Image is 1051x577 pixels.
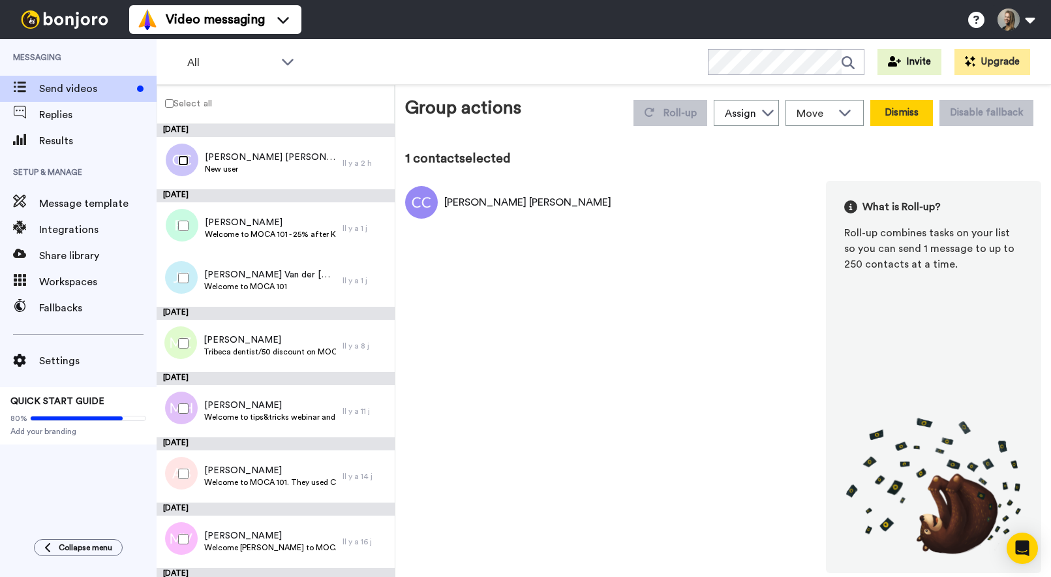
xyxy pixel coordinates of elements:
span: Welcome to tips&tricks webinar and How to use elastics course [204,412,336,422]
div: 1 contact selected [405,149,1041,168]
span: [PERSON_NAME] Van der [PERSON_NAME] [204,268,336,281]
div: [PERSON_NAME] [PERSON_NAME] [444,195,611,210]
span: [PERSON_NAME] [204,399,336,412]
img: Image of Cloretta brown Cloretta brown [405,186,438,219]
div: Open Intercom Messenger [1007,533,1038,564]
div: Group actions [405,95,521,126]
span: [PERSON_NAME] [PERSON_NAME] [205,151,336,164]
span: Welcome to MOCA 101. They used CLEAR123MOCA discount code. [204,477,336,488]
span: Integrations [39,222,157,238]
span: [PERSON_NAME] [204,529,336,542]
div: [DATE] [157,124,395,137]
span: Fallbacks [39,300,157,316]
span: Welcome to MOCA 101 [204,281,336,292]
div: Il y a 14 j [343,471,388,482]
span: Message template [39,196,157,211]
span: [PERSON_NAME] [204,464,336,477]
div: Il y a 11 j [343,406,388,416]
div: [DATE] [157,437,395,450]
button: Dismiss [870,100,933,126]
label: Select all [157,95,212,111]
span: Results [39,133,157,149]
button: Invite [877,49,941,75]
span: Send videos [39,81,132,97]
span: Workspaces [39,274,157,290]
div: Il y a 1 j [343,275,388,286]
div: Il y a 16 j [343,537,388,547]
button: Disable fallback [939,100,1033,126]
img: bj-logo-header-white.svg [16,10,114,29]
button: Collapse menu [34,539,123,556]
span: All [187,55,275,70]
span: Roll-up [663,108,697,118]
div: Il y a 2 h [343,158,388,168]
span: Share library [39,248,157,264]
span: Welcome [PERSON_NAME] to MOCA 101, she already started [204,542,336,553]
img: joro-roll.png [844,417,1023,555]
span: Move [797,106,832,121]
span: What is Roll-up? [862,199,941,215]
span: Tribeca dentist/50 discount on MOCA 101/Welcome here. I will schedule a first testimonial session... [204,347,336,357]
div: Il y a 1 j [343,223,388,234]
div: Roll-up combines tasks on your list so you can send 1 message to up to 250 contacts at a time. [844,225,1023,272]
span: [PERSON_NAME] [205,216,336,229]
span: Video messaging [166,10,265,29]
span: Settings [39,353,157,369]
div: Assign [725,106,756,121]
div: [DATE] [157,372,395,385]
span: New user [205,164,336,174]
div: [DATE] [157,503,395,516]
span: Collapse menu [59,542,112,553]
span: Add your branding [10,426,146,437]
span: Replies [39,107,157,123]
div: Il y a 8 j [343,341,388,351]
span: QUICK START GUIDE [10,397,104,406]
div: [DATE] [157,189,395,202]
img: vm-color.svg [137,9,158,30]
span: Welcome to MOCA 101 - 25% after Kids and Teens [205,229,336,240]
div: [DATE] [157,307,395,320]
span: 80% [10,413,27,424]
input: Select all [165,99,174,108]
button: Roll-up [633,100,707,126]
button: Upgrade [954,49,1030,75]
span: [PERSON_NAME] [204,334,336,347]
